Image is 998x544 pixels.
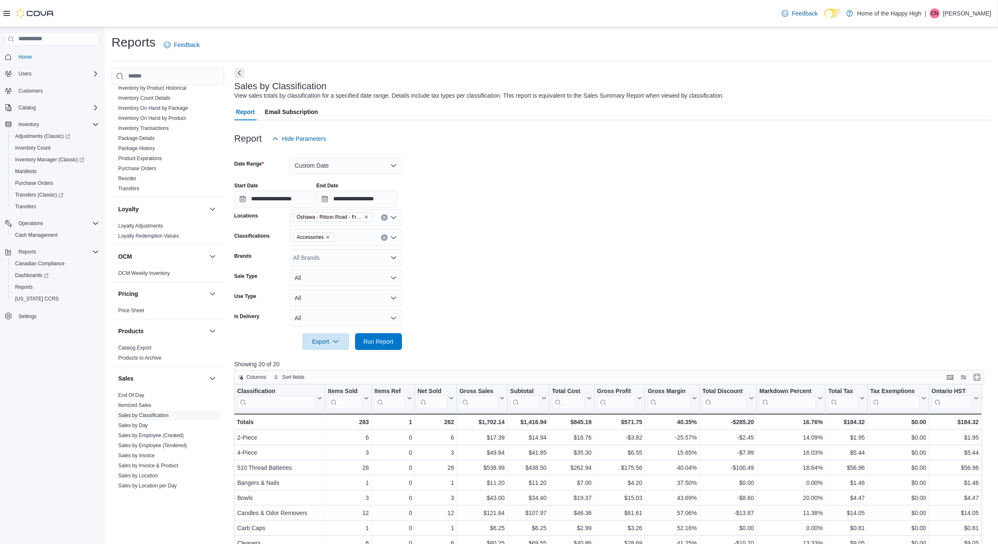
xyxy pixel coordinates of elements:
[237,387,322,409] button: Classification
[417,387,447,409] div: Net Sold
[118,186,139,192] a: Transfers
[870,433,926,443] div: $0.00
[870,387,919,395] div: Tax Exemptions
[828,448,865,458] div: $5.44
[374,463,412,473] div: 0
[597,433,642,443] div: -$3.82
[828,387,858,409] div: Total Tax
[870,387,926,409] button: Tax Exemptions
[290,290,402,306] button: All
[118,135,155,141] a: Package Details
[2,102,102,114] button: Catalog
[2,310,102,322] button: Settings
[12,230,99,240] span: Cash Management
[316,191,397,207] input: Press the down key to open a popover containing a calendar.
[207,289,218,299] button: Pricing
[8,189,102,201] a: Transfers (Classic)
[118,443,187,448] a: Sales by Employee (Tendered)
[8,269,102,281] a: Dashboards
[15,272,49,279] span: Dashboards
[234,182,258,189] label: Start Date
[760,387,816,395] div: Markdown Percent
[931,387,972,395] div: Ontario HST
[943,8,991,18] p: [PERSON_NAME]
[118,115,186,121] a: Inventory On Hand by Product
[307,333,344,350] span: Export
[18,313,36,320] span: Settings
[15,203,36,210] span: Transfers
[111,73,224,197] div: Inventory
[12,202,99,212] span: Transfers
[118,412,168,419] span: Sales by Classification
[8,166,102,177] button: Manifests
[118,402,151,408] a: Itemized Sales
[325,235,330,240] button: Remove Accessories from selection in this group
[234,273,257,280] label: Sale Type
[828,433,865,443] div: $1.95
[234,233,270,239] label: Classifications
[17,9,54,18] img: Cova
[118,252,132,261] h3: OCM
[374,387,412,409] button: Items Ref
[597,417,642,427] div: $571.75
[12,259,68,269] a: Canadian Compliance
[2,85,102,97] button: Customers
[234,293,256,300] label: Use Type
[760,417,823,427] div: 16.76%
[374,387,405,395] div: Items Ref
[12,190,67,200] a: Transfers (Classic)
[118,270,170,276] a: OCM Weekly Inventory
[111,34,156,51] h1: Reports
[270,372,308,382] button: Sort fields
[8,154,102,166] a: Inventory Manager (Classic)
[118,105,188,111] span: Inventory On Hand by Package
[18,121,39,128] span: Inventory
[18,220,43,227] span: Operations
[246,374,266,381] span: Columns
[118,145,155,151] a: Package History
[207,251,218,262] button: OCM
[18,70,31,77] span: Users
[417,433,454,443] div: 6
[118,463,178,469] a: Sales by Invoice & Product
[870,448,926,458] div: $0.00
[925,8,926,18] p: |
[118,125,169,131] a: Inventory Transactions
[293,233,334,242] span: Accessories
[459,448,505,458] div: $49.84
[12,270,52,280] a: Dashboards
[234,91,724,100] div: View sales totals by classification for a specified date range. Details include tax types per cla...
[12,155,88,165] a: Inventory Manager (Classic)
[234,161,264,167] label: Date Range
[237,417,322,427] div: Totals
[459,387,498,395] div: Gross Sales
[118,392,144,398] a: End Of Day
[760,387,816,409] div: Markdown Percent
[236,104,255,120] span: Report
[111,306,224,319] div: Pricing
[760,448,823,458] div: 16.03%
[328,417,369,427] div: 283
[12,178,57,188] a: Purchase Orders
[15,103,99,113] span: Catalog
[118,115,186,122] span: Inventory On Hand by Product
[12,143,54,153] a: Inventory Count
[15,260,65,267] span: Canadian Compliance
[8,201,102,212] button: Transfers
[174,41,200,49] span: Feedback
[12,294,62,304] a: [US_STATE] CCRS
[459,387,498,409] div: Gross Sales
[118,223,163,229] a: Loyalty Adjustments
[15,180,53,187] span: Purchase Orders
[417,417,454,427] div: 282
[12,166,40,176] a: Manifests
[207,373,218,383] button: Sales
[118,155,162,161] a: Product Expirations
[8,130,102,142] a: Adjustments (Classic)
[15,247,99,257] span: Reports
[12,270,99,280] span: Dashboards
[760,387,823,409] button: Markdown Percent
[118,155,162,162] span: Product Expirations
[510,417,547,427] div: $1,416.94
[15,295,59,302] span: [US_STATE] CCRS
